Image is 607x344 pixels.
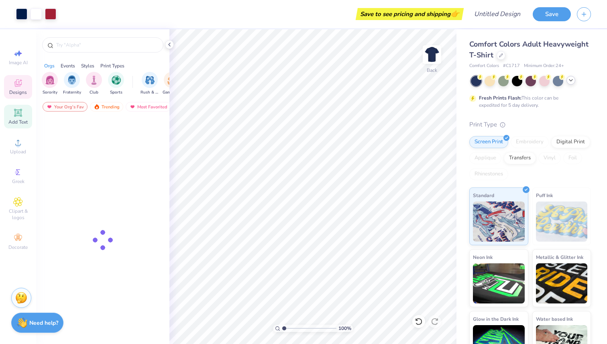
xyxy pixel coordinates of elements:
[100,62,124,69] div: Print Types
[8,119,28,125] span: Add Text
[469,136,508,148] div: Screen Print
[46,104,53,110] img: most_fav.gif
[45,75,55,85] img: Sorority Image
[468,6,527,22] input: Untitled Design
[90,75,98,85] img: Club Image
[538,152,561,164] div: Vinyl
[8,244,28,250] span: Decorate
[536,263,588,303] img: Metallic & Glitter Ink
[533,7,571,21] button: Save
[141,72,159,96] button: filter button
[473,315,519,323] span: Glow in the Dark Ink
[503,63,520,69] span: # C1717
[536,202,588,242] img: Puff Ink
[129,104,136,110] img: most_fav.gif
[4,208,32,221] span: Clipart & logos
[163,90,181,96] span: Game Day
[44,62,55,69] div: Orgs
[479,94,578,109] div: This color can be expedited for 5 day delivery.
[469,39,589,60] span: Comfort Colors Adult Heavyweight T-Shirt
[9,89,27,96] span: Designs
[12,178,24,185] span: Greek
[29,319,58,327] strong: Need help?
[86,72,102,96] div: filter for Club
[563,152,582,164] div: Foil
[469,152,501,164] div: Applique
[110,90,122,96] span: Sports
[43,102,88,112] div: Your Org's Fav
[524,63,564,69] span: Minimum Order: 24 +
[338,325,351,332] span: 100 %
[63,72,81,96] button: filter button
[424,47,440,63] img: Back
[473,191,494,199] span: Standard
[9,59,28,66] span: Image AI
[536,253,583,261] span: Metallic & Glitter Ink
[427,67,437,74] div: Back
[536,191,553,199] span: Puff Ink
[81,62,94,69] div: Styles
[141,72,159,96] div: filter for Rush & Bid
[94,104,100,110] img: trending.gif
[167,75,177,85] img: Game Day Image
[469,168,508,180] div: Rhinestones
[551,136,590,148] div: Digital Print
[511,136,549,148] div: Embroidery
[55,41,158,49] input: Try "Alpha"
[90,102,123,112] div: Trending
[108,72,124,96] div: filter for Sports
[469,120,591,129] div: Print Type
[141,90,159,96] span: Rush & Bid
[126,102,171,112] div: Most Favorited
[108,72,124,96] button: filter button
[61,62,75,69] div: Events
[145,75,155,85] img: Rush & Bid Image
[504,152,536,164] div: Transfers
[43,90,57,96] span: Sorority
[469,63,499,69] span: Comfort Colors
[63,72,81,96] div: filter for Fraternity
[10,149,26,155] span: Upload
[473,253,493,261] span: Neon Ink
[163,72,181,96] button: filter button
[112,75,121,85] img: Sports Image
[450,9,459,18] span: 👉
[90,90,98,96] span: Club
[42,72,58,96] button: filter button
[479,95,521,101] strong: Fresh Prints Flash:
[358,8,462,20] div: Save to see pricing and shipping
[86,72,102,96] button: filter button
[63,90,81,96] span: Fraternity
[42,72,58,96] div: filter for Sorority
[536,315,573,323] span: Water based Ink
[163,72,181,96] div: filter for Game Day
[473,263,525,303] img: Neon Ink
[473,202,525,242] img: Standard
[67,75,76,85] img: Fraternity Image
